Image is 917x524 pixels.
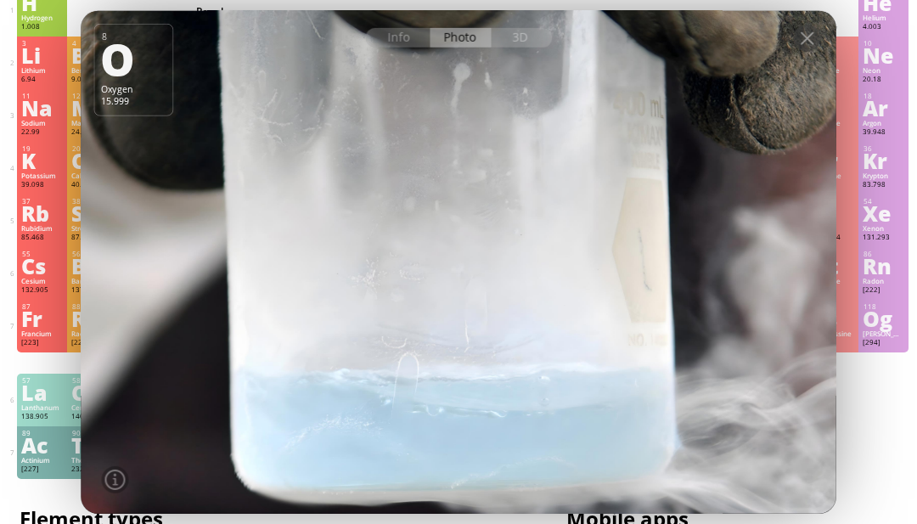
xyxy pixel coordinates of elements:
div: Ca [71,151,112,170]
div: [227] [21,465,62,475]
div: 4.003 [863,22,903,32]
div: 58 [72,376,112,385]
span: H SO [447,3,494,20]
div: 118 [864,302,903,311]
div: 22.99 [21,127,62,138]
div: 3D [491,27,552,47]
div: 40.078 [71,180,112,190]
div: Rb [21,204,62,223]
div: 3 [22,39,62,48]
div: 36 [864,144,903,153]
div: 57 [22,376,62,385]
div: Ar [863,99,903,117]
div: 137.327 [71,285,112,296]
div: Francium [21,330,62,338]
div: 232.038 [71,465,112,475]
div: [222] [863,285,903,296]
div: Rn [863,256,903,275]
span: H SO + NaOH [538,3,622,20]
div: 86 [864,250,903,258]
div: Ba [71,256,112,275]
div: La [21,383,62,402]
div: Beryllium [71,66,112,75]
div: 39.948 [863,127,903,138]
div: 85.468 [21,233,62,243]
div: 87.62 [71,233,112,243]
div: 11 [22,92,62,100]
div: 55 [22,250,62,258]
div: Ac [21,436,62,454]
div: Popular: [196,3,260,25]
div: Krypton [863,172,903,180]
div: 20 [72,144,112,153]
div: Info [365,27,430,47]
div: Barium [71,277,112,285]
div: 140.116 [71,412,112,422]
div: Xe [863,204,903,223]
div: Xenon [863,224,903,233]
div: Neon [863,66,903,75]
span: H O [406,3,442,20]
div: 38 [72,197,112,206]
div: 90 [72,429,112,437]
div: 138.905 [21,412,62,422]
div: Kr [863,151,903,170]
div: 39.098 [21,180,62,190]
div: 88 [72,302,112,311]
span: Methane [627,3,687,20]
div: [223] [21,338,62,348]
div: Actinium [21,456,62,465]
div: 132.905 [21,285,62,296]
div: K [21,151,62,170]
div: 89 [22,429,62,437]
div: Ra [71,309,112,328]
div: Cesium [21,277,62,285]
div: Argon [863,119,903,127]
div: 56 [72,250,112,258]
div: Cs [21,256,62,275]
div: Sodium [21,119,62,127]
div: 4 [72,39,112,48]
div: 15.999 [101,94,166,106]
div: [294] [863,338,903,348]
div: [226] [71,338,112,348]
div: Calcium [71,172,112,180]
div: Hydrogen [21,14,62,22]
div: Fr [21,309,62,328]
div: Li [21,46,62,65]
div: Radium [71,330,112,338]
div: 87 [22,302,62,311]
div: 18 [864,92,903,100]
div: 19 [22,144,62,153]
div: 54 [864,197,903,206]
div: Be [71,46,112,65]
div: 83.798 [863,180,903,190]
div: Th [71,436,112,454]
div: Helium [863,14,903,22]
div: Mg [71,99,112,117]
div: Og [863,309,903,328]
div: Thorium [71,456,112,465]
div: Cerium [71,403,112,412]
div: 131.293 [863,233,903,243]
div: Strontium [71,224,112,233]
div: [PERSON_NAME] [863,330,903,338]
div: Ne [863,46,903,65]
div: 12 [72,92,112,100]
div: Sr [71,204,112,223]
div: Lithium [21,66,62,75]
div: Magnesium [71,119,112,127]
div: Radon [863,277,903,285]
div: O [100,37,165,80]
div: 37 [22,197,62,206]
div: 24.305 [71,127,112,138]
div: 10 [864,39,903,48]
div: 6.94 [21,75,62,85]
div: 1.008 [21,22,62,32]
div: 9.012 [71,75,112,85]
div: Ce [71,383,112,402]
div: Na [21,99,62,117]
div: Potassium [21,172,62,180]
div: 20.18 [863,75,903,85]
span: HCl [499,3,533,20]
